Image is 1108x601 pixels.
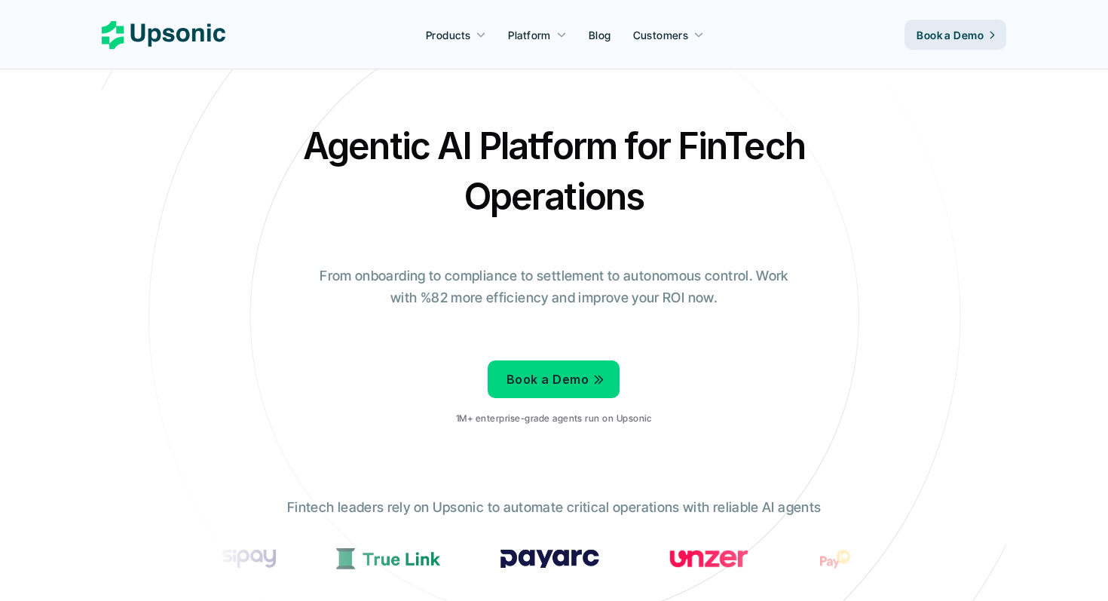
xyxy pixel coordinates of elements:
p: Products [426,27,470,43]
a: Book a Demo [904,20,1006,50]
p: Customers [633,27,689,43]
p: 1M+ enterprise-grade agents run on Upsonic [456,413,651,424]
p: Platform [508,27,550,43]
p: Fintech leaders rely on Upsonic to automate critical operations with reliable AI agents [287,497,821,519]
p: Blog [589,27,611,43]
a: Products [417,21,495,48]
p: Book a Demo [917,27,984,43]
h2: Agentic AI Platform for FinTech Operations [290,121,818,222]
p: From onboarding to compliance to settlement to autonomous control. Work with %82 more efficiency ... [309,265,799,309]
a: Book a Demo [488,360,620,398]
a: Blog [580,21,620,48]
p: Book a Demo [507,369,589,391]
